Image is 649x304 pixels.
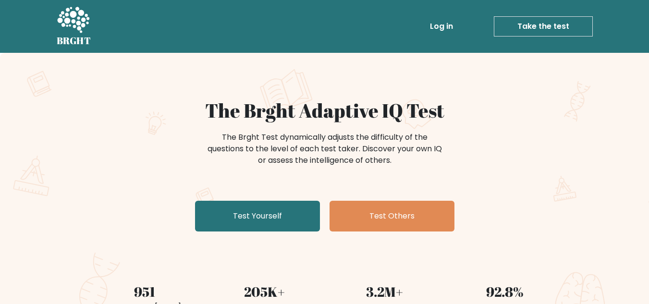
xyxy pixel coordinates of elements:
a: Log in [426,17,457,36]
div: 205K+ [210,281,319,302]
a: Test Others [330,201,454,231]
h1: The Brght Adaptive IQ Test [90,99,559,122]
div: The Brght Test dynamically adjusts the difficulty of the questions to the level of each test take... [205,132,445,166]
a: Take the test [494,16,593,36]
div: 951 [90,281,199,302]
h5: BRGHT [57,35,91,47]
a: Test Yourself [195,201,320,231]
div: 92.8% [451,281,559,302]
a: BRGHT [57,4,91,49]
div: 3.2M+ [331,281,439,302]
